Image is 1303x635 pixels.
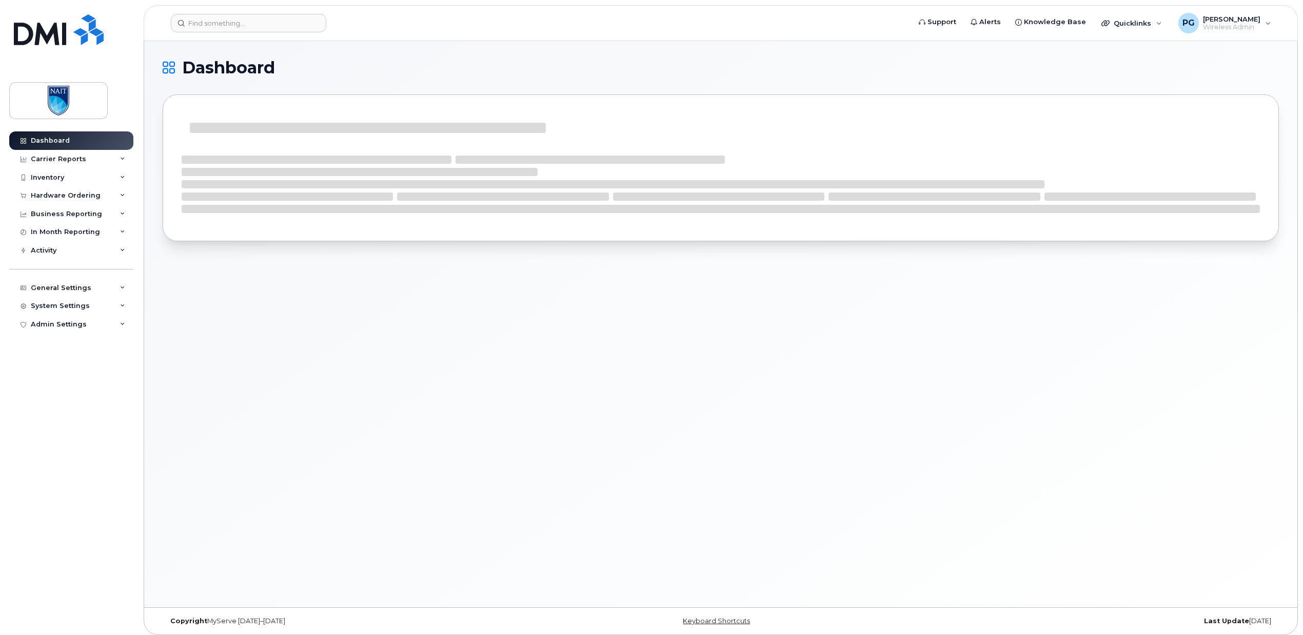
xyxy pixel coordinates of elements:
[182,60,275,75] span: Dashboard
[1204,617,1249,625] strong: Last Update
[170,617,207,625] strong: Copyright
[683,617,750,625] a: Keyboard Shortcuts
[163,617,535,625] div: MyServe [DATE]–[DATE]
[907,617,1279,625] div: [DATE]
